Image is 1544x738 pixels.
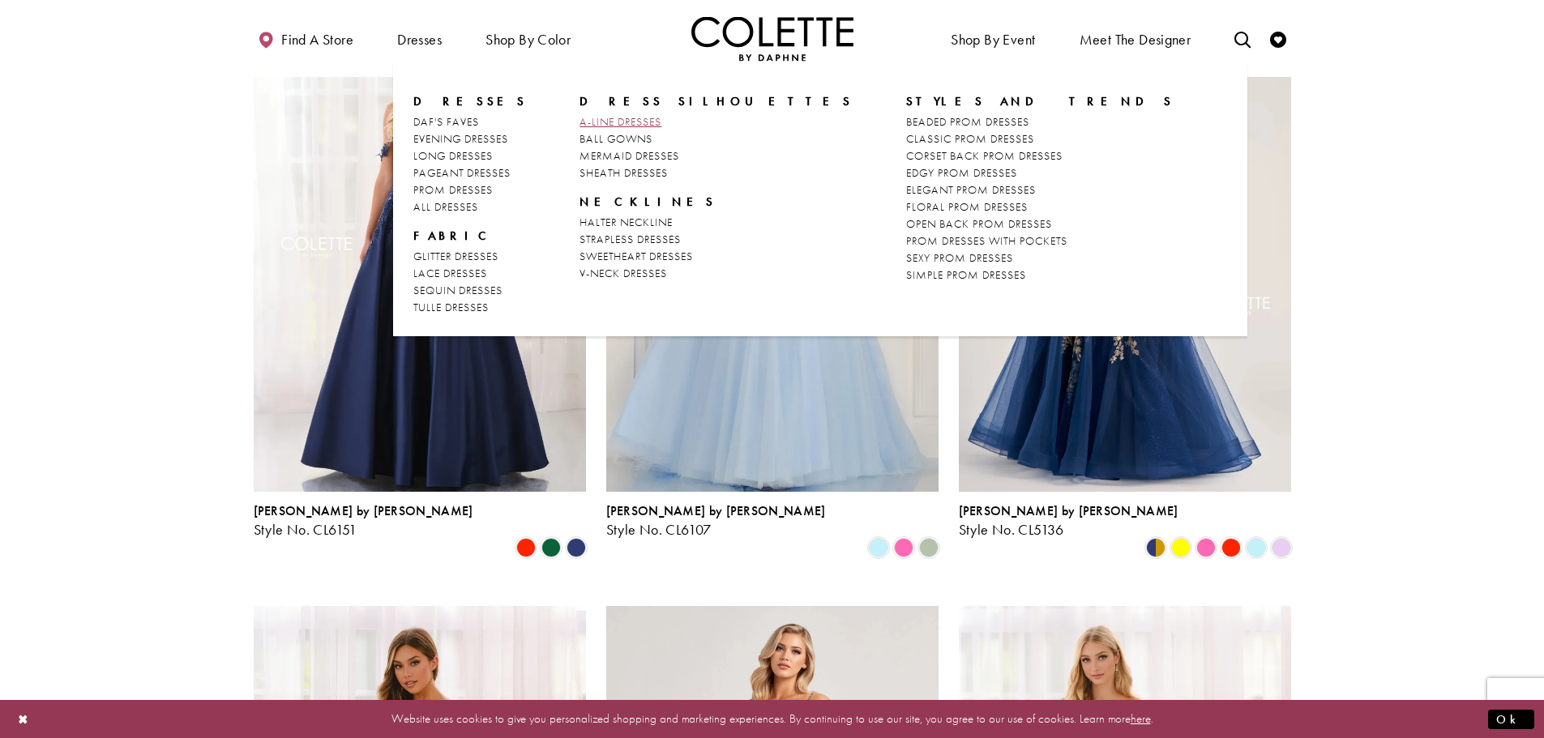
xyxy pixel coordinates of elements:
[413,164,527,181] a: PAGEANT DRESSES
[413,93,527,109] span: Dresses
[413,282,527,299] a: SEQUIN DRESSES
[580,265,853,282] a: V-NECK DRESSES
[906,147,1174,164] a: CORSET BACK PROM DRESSES
[481,16,575,61] span: Shop by color
[254,8,586,491] a: Visit Colette by Daphne Style No. CL6151 Page
[906,165,1017,180] span: EDGY PROM DRESSES
[580,165,668,180] span: SHEATH DRESSES
[254,502,473,519] span: [PERSON_NAME] by [PERSON_NAME]
[906,250,1013,265] span: SEXY PROM DRESSES
[947,16,1039,61] span: Shop By Event
[1146,538,1165,557] i: Navy Blue/Gold
[1076,16,1195,61] a: Meet the designer
[906,233,1067,248] span: PROM DRESSES WITH POCKETS
[951,32,1035,48] span: Shop By Event
[254,16,357,61] a: Find a store
[580,93,853,109] span: DRESS SILHOUETTES
[117,708,1427,730] p: Website uses cookies to give you personalized shopping and marketing experiences. By continuing t...
[567,538,586,557] i: Navy Blue
[413,165,511,180] span: PAGEANT DRESSES
[606,520,712,539] span: Style No. CL6107
[413,181,527,198] a: PROM DRESSES
[906,93,1174,109] span: STYLES AND TRENDS
[413,228,494,244] span: FABRIC
[580,164,853,181] a: SHEATH DRESSES
[606,502,826,519] span: [PERSON_NAME] by [PERSON_NAME]
[906,164,1174,181] a: EDGY PROM DRESSES
[580,113,853,130] a: A-LINE DRESSES
[580,131,652,146] span: BALL GOWNS
[1080,32,1191,48] span: Meet the designer
[580,148,679,163] span: MERMAID DRESSES
[959,520,1064,539] span: Style No. CL5136
[906,181,1174,198] a: ELEGANT PROM DRESSES
[906,215,1174,232] a: OPEN BACK PROM DRESSES
[413,228,527,244] span: FABRIC
[254,520,357,539] span: Style No. CL6151
[691,16,853,61] a: Visit Home Page
[1488,709,1534,729] button: Submit Dialog
[1266,16,1290,61] a: Check Wishlist
[485,32,571,48] span: Shop by color
[1221,538,1241,557] i: Scarlet
[580,248,853,265] a: SWEETHEART DRESSES
[606,504,826,538] div: Colette by Daphne Style No. CL6107
[691,16,853,61] img: Colette by Daphne
[906,267,1026,282] span: SIMPLE PROM DRESSES
[10,705,37,733] button: Close Dialog
[413,114,479,129] span: DAF'S FAVES
[1131,710,1151,727] a: here
[393,16,446,61] span: Dresses
[894,538,913,557] i: Pink
[580,194,853,210] span: NECKLINES
[906,198,1174,215] a: FLORAL PROM DRESSES
[906,113,1174,130] a: BEADED PROM DRESSES
[580,231,853,248] a: STRAPLESS DRESSES
[413,248,527,265] a: GLITTER DRESSES
[580,114,661,129] span: A-LINE DRESSES
[580,147,853,164] a: MERMAID DRESSES
[413,182,493,197] span: PROM DRESSES
[906,232,1174,250] a: PROM DRESSES WITH POCKETS
[959,502,1178,519] span: [PERSON_NAME] by [PERSON_NAME]
[413,300,489,314] span: TULLE DRESSES
[906,148,1063,163] span: CORSET BACK PROM DRESSES
[413,130,527,147] a: EVENING DRESSES
[254,504,473,538] div: Colette by Daphne Style No. CL6151
[1196,538,1216,557] i: Pink
[516,538,536,557] i: Scarlet
[580,249,693,263] span: SWEETHEART DRESSES
[580,232,681,246] span: STRAPLESS DRESSES
[959,504,1178,538] div: Colette by Daphne Style No. CL5136
[413,266,487,280] span: LACE DRESSES
[580,215,673,229] span: HALTER NECKLINE
[906,199,1028,214] span: FLORAL PROM DRESSES
[397,32,442,48] span: Dresses
[906,131,1034,146] span: CLASSIC PROM DRESSES
[413,147,527,164] a: LONG DRESSES
[413,198,527,215] a: ALL DRESSES
[413,131,508,146] span: EVENING DRESSES
[413,148,493,163] span: LONG DRESSES
[1272,538,1291,557] i: Lilac
[580,266,667,280] span: V-NECK DRESSES
[580,130,853,147] a: BALL GOWNS
[580,214,853,231] a: HALTER NECKLINE
[1247,538,1266,557] i: Light Blue
[906,216,1052,231] span: OPEN BACK PROM DRESSES
[906,250,1174,267] a: SEXY PROM DRESSES
[413,113,527,130] a: DAF'S FAVES
[281,32,353,48] span: Find a store
[1230,16,1255,61] a: Toggle search
[413,283,503,297] span: SEQUIN DRESSES
[580,194,716,210] span: NECKLINES
[919,538,939,557] i: Sage
[541,538,561,557] i: Hunter Green
[906,182,1036,197] span: ELEGANT PROM DRESSES
[413,265,527,282] a: LACE DRESSES
[906,130,1174,147] a: CLASSIC PROM DRESSES
[1171,538,1191,557] i: Yellow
